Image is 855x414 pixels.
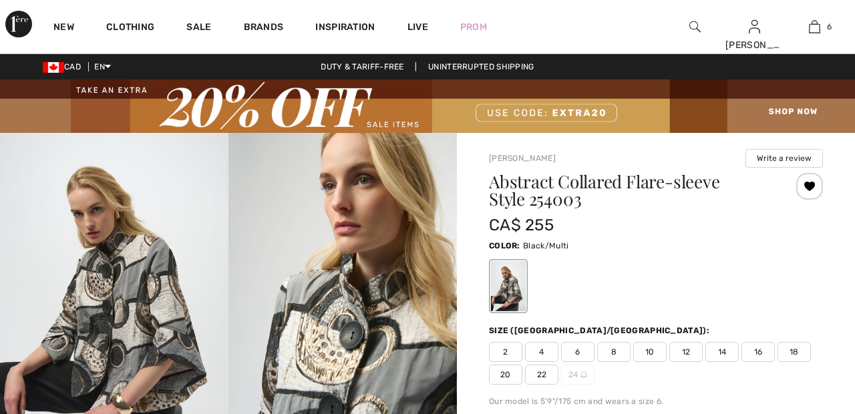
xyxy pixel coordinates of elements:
span: 4 [525,342,558,362]
div: Our model is 5'9"/175 cm and wears a size 6. [489,395,823,407]
span: Black/Multi [523,241,568,250]
span: 10 [633,342,667,362]
a: New [53,21,74,35]
span: 20 [489,365,522,385]
button: Write a review [745,149,823,168]
span: 12 [669,342,703,362]
h1: Abstract Collared Flare-sleeve Style 254003 [489,173,767,208]
span: Color: [489,241,520,250]
span: CAD [43,62,86,71]
span: 16 [741,342,775,362]
span: 24 [561,365,594,385]
div: Black/Multi [491,261,526,311]
span: 6 [827,21,832,33]
span: CA$ 255 [489,216,554,234]
span: 14 [705,342,739,362]
a: 6 [785,19,844,35]
span: 22 [525,365,558,385]
img: My Bag [809,19,820,35]
img: Canadian Dollar [43,62,64,73]
span: 18 [778,342,811,362]
img: search the website [689,19,701,35]
a: Sale [186,21,211,35]
a: Brands [244,21,284,35]
a: Live [407,20,428,34]
span: 2 [489,342,522,362]
a: Sign In [749,20,760,33]
img: 1ère Avenue [5,11,32,37]
a: Prom [460,20,487,34]
img: My Info [749,19,760,35]
img: ring-m.svg [580,371,587,378]
span: 6 [561,342,594,362]
a: Clothing [106,21,154,35]
div: Size ([GEOGRAPHIC_DATA]/[GEOGRAPHIC_DATA]): [489,325,712,337]
div: [PERSON_NAME] [725,38,784,52]
span: 8 [597,342,631,362]
a: [PERSON_NAME] [489,154,556,163]
span: EN [94,62,111,71]
span: Inspiration [315,21,375,35]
